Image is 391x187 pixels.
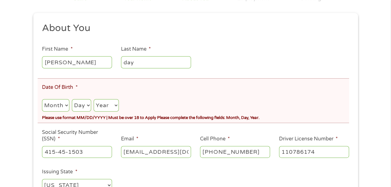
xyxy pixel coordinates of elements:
[121,56,191,68] input: Smith
[42,84,77,91] label: Date Of Birth
[121,46,151,52] label: Last Name
[279,136,338,142] label: Driver License Number
[42,22,344,34] h2: About You
[42,169,77,175] label: Issuing State
[42,113,349,121] div: Please use format MM/DD/YYYY | Must be over 18 to Apply Please complete the following fields: Mon...
[42,46,72,52] label: First Name
[121,146,191,158] input: john@gmail.com
[42,146,112,158] input: 078-05-1120
[42,129,112,142] label: Social Security Number (SSN)
[42,56,112,68] input: John
[121,136,138,142] label: Email
[200,146,270,158] input: (541) 754-3010
[200,136,230,142] label: Cell Phone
